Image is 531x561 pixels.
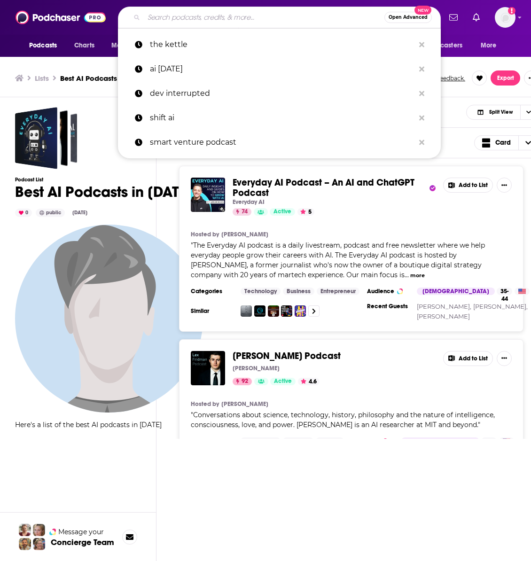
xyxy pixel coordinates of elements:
span: Card [495,140,511,146]
span: " " [191,411,495,429]
button: open menu [411,37,476,55]
a: Lists [35,74,49,83]
a: Science [283,437,313,445]
a: [PERSON_NAME] [221,400,268,408]
a: ai [DATE] [118,57,441,81]
h3: Recent Guests [367,303,409,310]
span: 74 [242,207,248,217]
h3: Audience [351,437,394,445]
span: Split View [489,109,513,115]
a: [PERSON_NAME] Podcast [233,351,341,361]
a: [PERSON_NAME] [417,312,470,320]
a: Show notifications dropdown [445,9,461,25]
a: shift ai [118,106,441,130]
a: the kettle [118,32,441,57]
a: [PERSON_NAME] [221,231,268,238]
a: 92 [233,378,252,385]
img: Podchaser - Follow, Share and Rate Podcasts [16,8,106,26]
div: 35-44 [497,288,512,295]
button: Export [491,70,520,86]
img: Jon Profile [19,538,31,550]
a: Active [270,208,295,216]
img: The TED AI Show [281,305,292,317]
span: [PERSON_NAME] Podcast [233,350,341,362]
span: Message your [58,527,104,537]
span: 92 [242,377,248,386]
button: open menu [474,37,508,55]
img: Jules Profile [33,524,45,536]
div: 25-34 [481,437,497,445]
span: More [481,39,497,52]
a: dev interrupted [118,81,441,106]
a: [PERSON_NAME], [417,303,471,310]
img: The AI with Maribel Lopez (AI with ML) [241,305,252,317]
div: [DEMOGRAPHIC_DATA] [401,437,479,445]
span: Charts [74,39,94,52]
p: [PERSON_NAME] [233,365,280,372]
a: Show notifications dropdown [469,9,484,25]
img: User Profile [495,7,515,28]
span: Conversations about science, technology, history, philosophy and the nature of intelligence, cons... [191,411,495,429]
span: Here's a list of the best AI podcasts in [DATE] [15,421,162,429]
span: Active [274,377,292,386]
a: [PERSON_NAME], [473,303,528,310]
h3: Audience [367,288,409,295]
div: Search podcasts, credits, & more... [118,7,441,28]
img: youreverydayai [15,225,203,413]
button: 5 [297,208,314,216]
h3: Best AI Podcasts in [DATE] [60,74,149,83]
h3: Similar [191,307,233,315]
button: Open AdvancedNew [384,12,432,23]
span: " [191,241,485,279]
a: 74 [233,208,251,216]
button: Show More Button [497,351,512,366]
img: AI Engineering Podcast [254,305,265,317]
h3: Concierge Team [51,538,114,547]
a: Charts [68,37,100,55]
img: Lex Fridman Podcast [191,351,225,385]
h3: Podcast List [15,177,272,183]
button: Show profile menu [495,7,515,28]
h3: Categories [191,437,233,445]
span: Logged in as TrevorC [495,7,515,28]
p: shift ai [150,106,414,130]
input: Search podcasts, credits, & more... [144,10,384,25]
p: dev interrupted [150,81,414,106]
button: open menu [105,37,157,55]
span: Best AI Podcasts in 2023 [15,107,77,169]
p: Everyday AI [233,198,265,206]
button: Add to List [443,351,493,366]
button: open menu [23,37,69,55]
h4: Hosted by [191,400,219,408]
a: Technology [241,288,281,295]
img: Pioneers of AI [295,305,306,317]
img: Sydney Profile [19,524,31,536]
img: AI Unraveled: Latest AI News & Trends, ChatGPT, Gemini, DeepSeek, Gen AI, LLMs, Agents, Ethics, Bias [268,305,279,317]
p: ai today [150,57,414,81]
div: [DEMOGRAPHIC_DATA] [417,288,495,295]
button: more [410,272,425,280]
h4: Hosted by [191,231,219,238]
a: Active [270,378,296,385]
button: Add to List [443,178,493,193]
button: Send feedback. [420,74,468,82]
a: Business [283,288,314,295]
div: [DATE] [69,209,91,217]
a: Everyday AI Podcast – An AI and ChatGPT Podcast [233,178,427,198]
span: Monitoring [111,39,145,52]
span: The Everyday AI podcast is a daily livestream, podcast and free newsletter where we help everyday... [191,241,485,279]
div: 0 [15,209,32,217]
img: Everyday AI Podcast – An AI and ChatGPT Podcast [191,178,225,212]
span: New [414,6,431,15]
svg: Add a profile image [508,7,515,15]
p: smart venture podcast [150,130,414,155]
